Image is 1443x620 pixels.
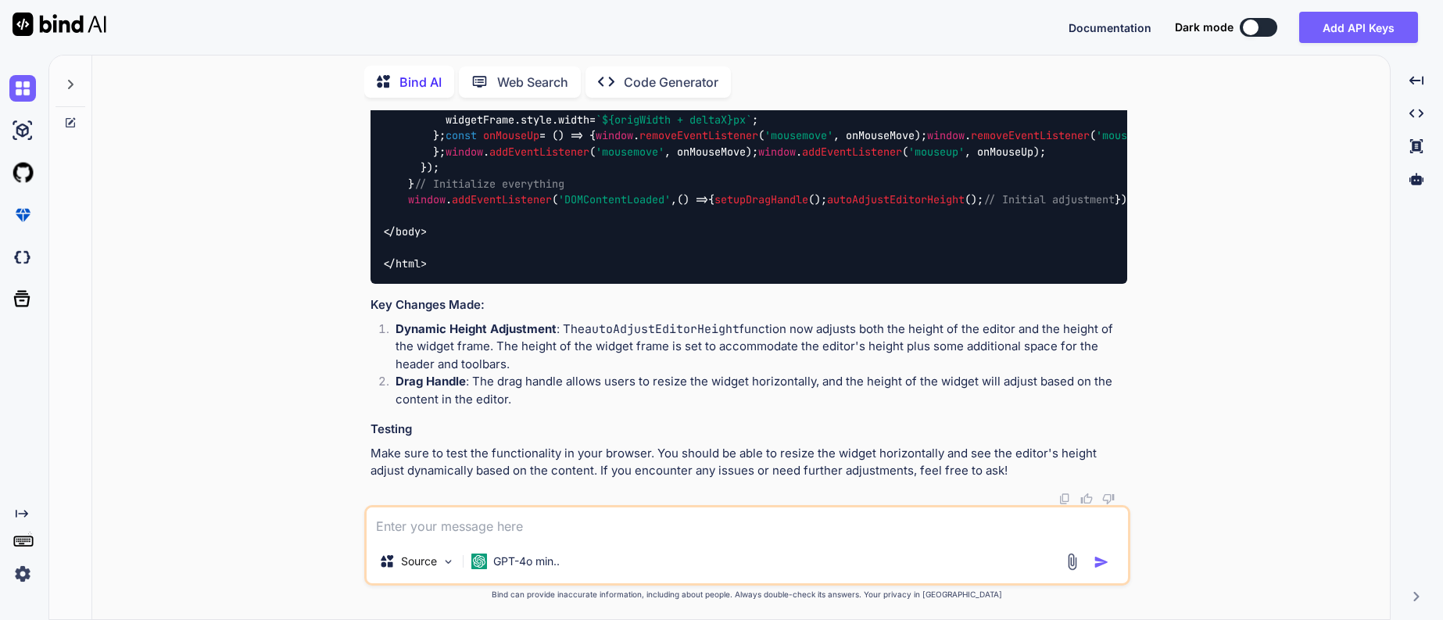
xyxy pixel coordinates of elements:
[908,145,965,159] span: 'mouseup'
[9,244,36,271] img: darkCloudIdeIcon
[1102,493,1115,505] img: dislike
[958,97,990,111] span: const
[624,73,718,91] p: Code Generator
[452,192,552,206] span: addEventListener
[558,192,671,206] span: 'DOMContentLoaded'
[364,589,1130,600] p: Bind can provide inaccurate information, including about people. Always double-check its answers....
[552,97,583,111] span: const
[714,192,808,206] span: setupDragHandle
[497,73,568,91] p: Web Search
[1094,554,1109,570] img: icon
[493,554,560,569] p: GPT-4o min..
[9,159,36,186] img: githubLight
[585,321,739,337] code: autoAdjustEditorHeight
[396,224,421,238] span: body
[521,113,552,127] span: style
[983,192,1115,206] span: // Initial adjustment
[383,256,427,271] span: </ >
[9,117,36,144] img: ai-studio
[13,13,106,36] img: Bind AI
[396,256,421,271] span: html
[1299,12,1418,43] button: Add API Keys
[399,73,442,91] p: Bind AI
[1069,21,1151,34] span: Documentation
[596,129,633,143] span: window
[371,421,1127,439] h3: Testing
[758,145,796,159] span: window
[1058,493,1071,505] img: copy
[602,113,733,127] span: ${origWidth + deltaX}
[802,145,902,159] span: addEventListener
[446,97,533,111] span: preventDefault
[1175,20,1234,35] span: Dark mode
[371,445,1127,480] p: Make sure to test the functionality in your browser. You should be able to resize the widget hori...
[677,192,708,206] span: () =>
[396,321,557,336] strong: Dynamic Height Adjustment
[442,555,455,568] img: Pick Models
[371,296,1127,314] h3: Key Changes Made:
[483,129,539,143] span: onMouseUp
[9,561,36,587] img: settings
[1069,20,1151,36] button: Documentation
[971,129,1090,143] span: removeEventListener
[471,554,487,569] img: GPT-4o mini
[1083,97,1090,111] span: e
[401,554,437,569] p: Source
[446,145,483,159] span: window
[396,373,1127,408] p: : The drag handle allows users to resize the widget horizontally, and the height of the widget wi...
[596,113,752,127] span: ` px`
[446,129,477,143] span: const
[639,129,758,143] span: removeEventListener
[827,192,965,206] span: autoAdjustEditorHeight
[9,75,36,102] img: chat
[702,97,733,111] span: const
[489,145,589,159] span: addEventListener
[927,129,965,143] span: window
[396,374,466,389] strong: Drag Handle
[764,129,833,143] span: 'mousemove'
[1096,129,1152,143] span: 'mouseup'
[414,177,564,191] span: // Initialize everything
[383,224,427,238] span: </ >
[396,321,1127,374] p: : The function now adjusts both the height of the editor and the height of the widget frame. The ...
[408,192,446,206] span: window
[596,145,664,159] span: 'mousemove'
[9,202,36,228] img: premium
[1063,553,1081,571] img: attachment
[883,97,952,111] span: offsetWidth
[996,97,1065,111] span: onMouseMove
[558,113,589,127] span: width
[1080,493,1093,505] img: like
[652,97,696,111] span: clientX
